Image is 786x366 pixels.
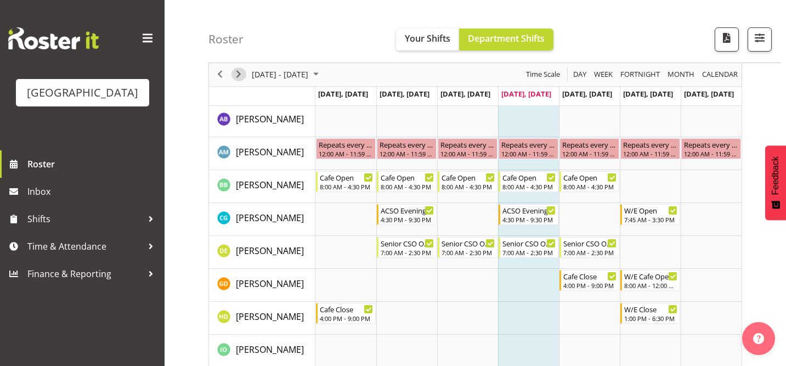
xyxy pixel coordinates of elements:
[381,172,434,183] div: Cafe Open
[700,68,740,82] button: Month
[624,215,677,224] div: 7:45 AM - 3:30 PM
[442,182,495,191] div: 8:00 AM - 4:30 PM
[380,89,429,99] span: [DATE], [DATE]
[319,139,373,150] div: Repeats every [DATE], [DATE], [DATE], [DATE], [DATE], [DATE], [DATE] - [PERSON_NAME]
[381,238,434,249] div: Senior CSO Opening
[563,182,617,191] div: 8:00 AM - 4:30 PM
[666,68,697,82] button: Timeline Month
[236,113,304,125] span: [PERSON_NAME]
[405,32,450,44] span: Your Shifts
[250,68,324,82] button: August 2025
[563,271,617,281] div: Cafe Close
[377,204,437,225] div: Chelsea Garron"s event - ACSO Evening Begin From Tuesday, August 12, 2025 at 4:30:00 PM GMT+12:00...
[624,303,677,314] div: W/E Close
[209,269,315,302] td: Greer Dawson resource
[27,211,143,227] span: Shifts
[502,205,556,216] div: ACSO Evening
[501,89,551,99] span: [DATE], [DATE]
[502,215,556,224] div: 4:30 PM - 9:30 PM
[559,171,619,192] div: Bailey Blomfield"s event - Cafe Open Begin From Friday, August 15, 2025 at 8:00:00 AM GMT+12:00 E...
[624,205,677,216] div: W/E Open
[499,237,558,258] div: Donna Euston"s event - Senior CSO Opening Begin From Thursday, August 14, 2025 at 7:00:00 AM GMT+...
[619,68,662,82] button: Fortnight
[236,245,304,257] span: [PERSON_NAME]
[381,248,434,257] div: 7:00 AM - 2:30 PM
[236,212,304,224] span: [PERSON_NAME]
[251,68,309,82] span: [DATE] - [DATE]
[27,238,143,255] span: Time & Attendance
[318,89,368,99] span: [DATE], [DATE]
[619,68,661,82] span: Fortnight
[231,68,246,82] button: Next
[209,203,315,236] td: Chelsea Garron resource
[563,172,617,183] div: Cafe Open
[715,27,739,52] button: Download a PDF of the roster according to the set date range.
[377,171,437,192] div: Bailey Blomfield"s event - Cafe Open Begin From Tuesday, August 12, 2025 at 8:00:00 AM GMT+12:00 ...
[236,145,304,159] a: [PERSON_NAME]
[209,104,315,137] td: Amber-Jade Brass resource
[377,237,437,258] div: Donna Euston"s event - Senior CSO Opening Begin From Tuesday, August 12, 2025 at 7:00:00 AM GMT+1...
[563,248,617,257] div: 7:00 AM - 2:30 PM
[380,149,434,158] div: 12:00 AM - 11:59 PM
[440,139,495,150] div: Repeats every [DATE], [DATE], [DATE], [DATE], [DATE], [DATE], [DATE] - [PERSON_NAME]
[442,248,495,257] div: 7:00 AM - 2:30 PM
[525,68,561,82] span: Time Scale
[440,89,490,99] span: [DATE], [DATE]
[381,182,434,191] div: 8:00 AM - 4:30 PM
[684,89,734,99] span: [DATE], [DATE]
[459,29,553,50] button: Department Shifts
[442,238,495,249] div: Senior CSO Opening
[236,244,304,257] a: [PERSON_NAME]
[684,139,738,150] div: Repeats every [DATE], [DATE], [DATE], [DATE], [DATE], [DATE], [DATE] - [PERSON_NAME]
[501,149,556,158] div: 12:00 AM - 11:59 PM
[236,146,304,158] span: [PERSON_NAME]
[572,68,589,82] button: Timeline Day
[765,145,786,220] button: Feedback - Show survey
[623,139,677,150] div: Repeats every [DATE], [DATE], [DATE], [DATE], [DATE], [DATE], [DATE] - [PERSON_NAME]
[438,171,497,192] div: Bailey Blomfield"s event - Cafe Open Begin From Wednesday, August 13, 2025 at 8:00:00 AM GMT+12:0...
[320,172,373,183] div: Cafe Open
[502,172,556,183] div: Cafe Open
[593,68,614,82] span: Week
[623,89,673,99] span: [DATE], [DATE]
[623,149,677,158] div: 12:00 AM - 11:59 PM
[229,63,248,86] div: next period
[501,139,556,150] div: Repeats every [DATE], [DATE], [DATE], [DATE], [DATE], [DATE], [DATE] - [PERSON_NAME]
[209,137,315,170] td: Andreea Muicaru resource
[563,238,617,249] div: Senior CSO Opening
[236,344,304,356] span: [PERSON_NAME]
[211,63,229,86] div: previous period
[8,27,99,49] img: Rosterit website logo
[771,156,781,195] span: Feedback
[562,89,612,99] span: [DATE], [DATE]
[592,68,615,82] button: Timeline Week
[701,68,739,82] span: calendar
[502,238,556,249] div: Senior CSO Opening
[442,172,495,183] div: Cafe Open
[236,278,304,290] span: [PERSON_NAME]
[438,138,497,159] div: Andreea Muicaru"s event - Repeats every monday, tuesday, wednesday, thursday, friday, saturday, s...
[377,138,437,159] div: Andreea Muicaru"s event - Repeats every monday, tuesday, wednesday, thursday, friday, saturday, s...
[666,68,695,82] span: Month
[236,211,304,224] a: [PERSON_NAME]
[563,281,617,290] div: 4:00 PM - 9:00 PM
[209,236,315,269] td: Donna Euston resource
[440,149,495,158] div: 12:00 AM - 11:59 PM
[236,310,304,323] a: [PERSON_NAME]
[624,281,677,290] div: 8:00 AM - 12:00 PM
[572,68,587,82] span: Day
[620,138,680,159] div: Andreea Muicaru"s event - Repeats every monday, tuesday, wednesday, thursday, friday, saturday, s...
[316,138,376,159] div: Andreea Muicaru"s event - Repeats every monday, tuesday, wednesday, thursday, friday, saturday, s...
[499,138,558,159] div: Andreea Muicaru"s event - Repeats every monday, tuesday, wednesday, thursday, friday, saturday, s...
[27,266,143,282] span: Finance & Reporting
[524,68,562,82] button: Time Scale
[381,205,434,216] div: ACSO Evening
[27,156,159,172] span: Roster
[620,270,680,291] div: Greer Dawson"s event - W/E Cafe Open Begin From Saturday, August 16, 2025 at 8:00:00 AM GMT+12:00...
[236,112,304,126] a: [PERSON_NAME]
[559,138,619,159] div: Andreea Muicaru"s event - Repeats every monday, tuesday, wednesday, thursday, friday, saturday, s...
[684,149,738,158] div: 12:00 AM - 11:59 PM
[620,303,680,324] div: Hana Davis"s event - W/E Close Begin From Saturday, August 16, 2025 at 1:00:00 PM GMT+12:00 Ends ...
[559,270,619,291] div: Greer Dawson"s event - Cafe Close Begin From Friday, August 15, 2025 at 4:00:00 PM GMT+12:00 Ends...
